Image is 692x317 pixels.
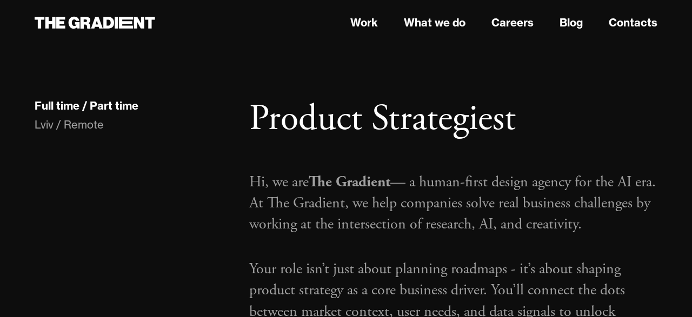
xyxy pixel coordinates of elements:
div: Full time / Part time [35,99,138,113]
h1: Product Strategiest [249,97,657,141]
div: Lviv / Remote [35,117,228,132]
a: Work [350,15,378,31]
p: Hi, we are — a human-first design agency for the AI era. At The Gradient, we help companies solve... [249,172,657,235]
strong: The Gradient [309,172,390,192]
a: Contacts [609,15,657,31]
a: What we do [404,15,465,31]
a: Blog [560,15,583,31]
a: Careers [491,15,534,31]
